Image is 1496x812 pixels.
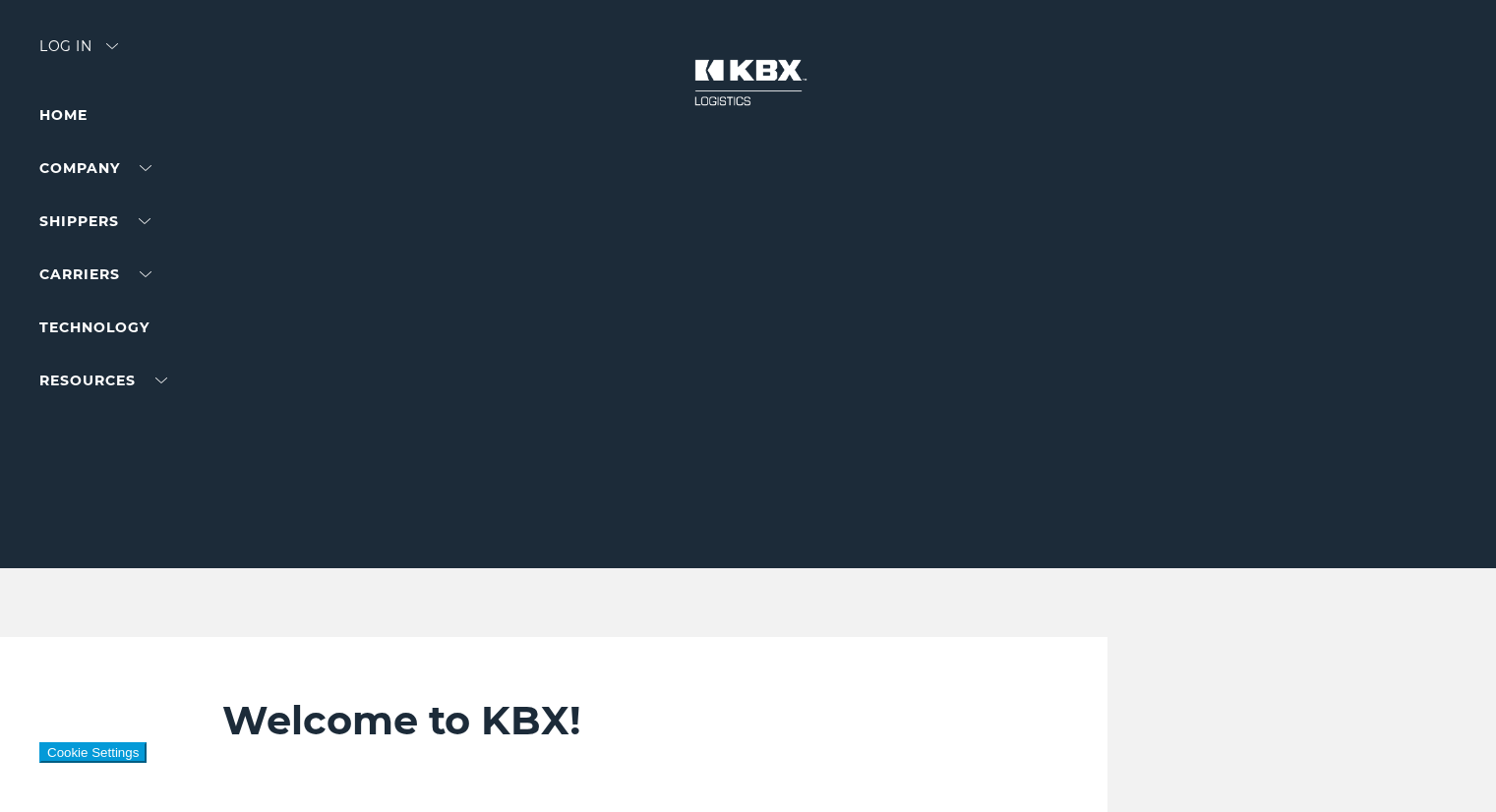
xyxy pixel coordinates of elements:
[39,106,88,124] a: Home
[39,372,167,389] a: RESOURCES
[39,159,151,177] a: Company
[39,39,118,68] div: Log in
[39,212,150,230] a: SHIPPERS
[39,319,150,336] a: Technology
[39,265,151,283] a: Carriers
[39,742,147,763] button: Cookie Settings
[222,696,1030,745] h2: Welcome to KBX!
[675,39,822,126] img: kbx logo
[106,43,118,49] img: arrow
